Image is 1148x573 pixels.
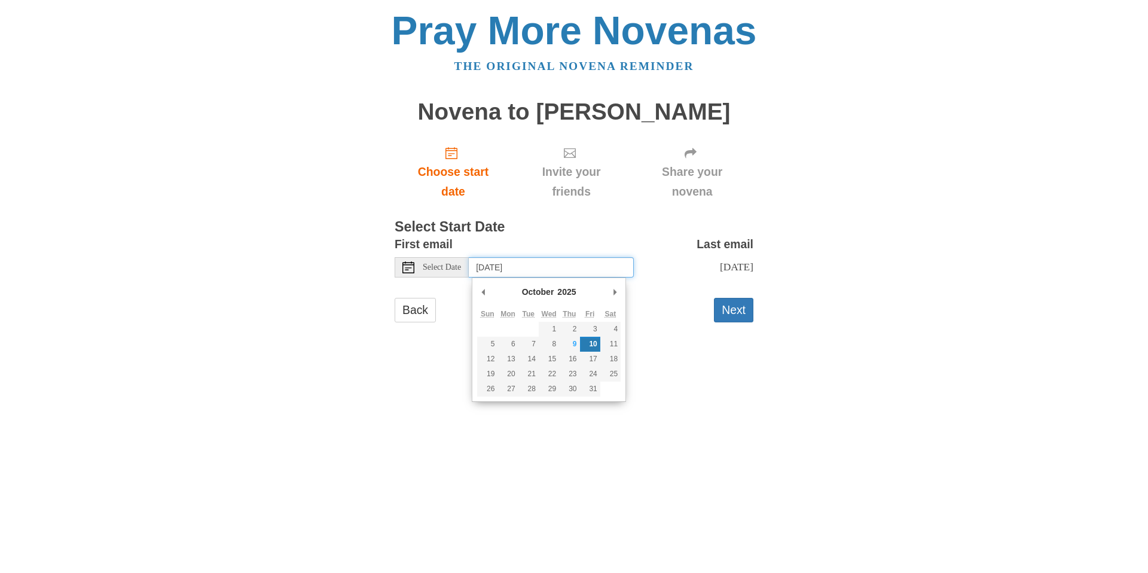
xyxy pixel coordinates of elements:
[539,337,559,352] button: 8
[395,136,512,208] a: Choose start date
[542,310,557,318] abbr: Wednesday
[497,382,518,397] button: 27
[585,310,594,318] abbr: Friday
[714,298,753,322] button: Next
[559,337,579,352] button: 9
[605,310,616,318] abbr: Saturday
[580,382,600,397] button: 31
[477,382,497,397] button: 26
[497,367,518,382] button: 20
[497,352,518,367] button: 13
[520,283,556,301] div: October
[423,263,461,272] span: Select Date
[523,310,535,318] abbr: Tuesday
[600,367,621,382] button: 25
[697,234,753,254] label: Last email
[395,298,436,322] a: Back
[518,382,539,397] button: 28
[518,352,539,367] button: 14
[563,310,576,318] abbr: Thursday
[580,352,600,367] button: 17
[469,257,634,278] input: Use the arrow keys to pick a date
[407,162,500,202] span: Choose start date
[395,220,753,235] h3: Select Start Date
[580,367,600,382] button: 24
[609,283,621,301] button: Next Month
[559,367,579,382] button: 23
[643,162,741,202] span: Share your novena
[518,337,539,352] button: 7
[392,8,757,53] a: Pray More Novenas
[477,352,497,367] button: 12
[512,136,631,208] div: Click "Next" to confirm your start date first.
[539,367,559,382] button: 22
[518,367,539,382] button: 21
[395,234,453,254] label: First email
[477,367,497,382] button: 19
[631,136,753,208] div: Click "Next" to confirm your start date first.
[555,283,578,301] div: 2025
[559,382,579,397] button: 30
[559,322,579,337] button: 2
[524,162,619,202] span: Invite your friends
[497,337,518,352] button: 6
[580,337,600,352] button: 10
[600,322,621,337] button: 4
[500,310,515,318] abbr: Monday
[580,322,600,337] button: 3
[477,283,489,301] button: Previous Month
[539,322,559,337] button: 1
[600,337,621,352] button: 11
[454,60,694,72] a: The original novena reminder
[539,352,559,367] button: 15
[477,337,497,352] button: 5
[559,352,579,367] button: 16
[600,352,621,367] button: 18
[481,310,494,318] abbr: Sunday
[395,99,753,125] h1: Novena to [PERSON_NAME]
[539,382,559,397] button: 29
[720,261,753,273] span: [DATE]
